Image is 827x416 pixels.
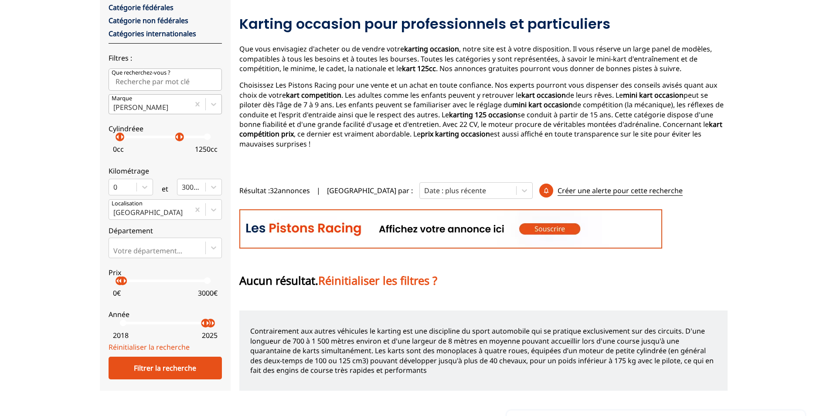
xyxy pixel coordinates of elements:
[512,100,573,109] strong: mini kart occasion
[109,310,222,319] p: Année
[202,318,213,328] p: arrow_right
[109,29,196,38] a: Catégories internationales
[198,288,218,298] p: 3000 €
[109,3,174,12] a: Catégorie fédérales
[109,16,188,25] a: Catégorie non fédérales
[195,144,218,154] p: 1250 cc
[113,144,124,154] p: 0 cc
[119,276,130,286] p: arrow_right
[113,247,115,255] input: Votre département...
[109,357,222,379] div: Filtrer la recherche
[113,288,121,298] p: 0 €
[202,331,218,340] p: 2025
[182,183,184,191] input: 300000
[198,318,208,328] p: arrow_left
[112,132,123,142] p: arrow_left
[239,273,437,289] p: Aucun résultat.
[162,184,168,194] p: et
[318,273,437,288] span: Réinitialiser les filtres ?
[623,90,684,100] strong: mini kart occasion
[109,53,222,63] p: Filtres :
[404,44,459,54] strong: karting occasion
[286,90,341,100] strong: kart competition
[172,132,182,142] p: arrow_left
[115,276,126,286] p: arrow_left
[317,186,320,195] span: |
[112,200,143,208] p: Localisation
[239,119,722,139] strong: kart compétition prix
[239,44,728,73] p: Que vous envisagiez d'acheter ou de vendre votre , notre site est à votre disposition. Il vous ré...
[176,132,187,142] p: arrow_right
[113,183,115,191] input: 0
[250,326,717,375] p: Contrairement aux autres véhicules le karting est une discipline du sport automobile qui se prati...
[421,129,490,139] strong: prix karting occasion
[112,95,132,102] p: Marque
[109,68,222,90] input: Que recherchez-vous ?
[239,15,728,33] h2: Karting occasion pour professionnels et particuliers
[327,186,413,195] p: [GEOGRAPHIC_DATA] par :
[239,186,310,195] span: Résultat : 32 annonces
[558,186,683,196] p: Créer une alerte pour cette recherche
[109,226,222,235] p: Département
[112,276,123,286] p: arrow_left
[117,132,127,142] p: arrow_right
[239,80,728,149] p: Choisissez Les Pistons Racing pour une vente et un achat en toute confiance. Nos experts pourront...
[112,69,170,77] p: Que recherchez-vous ?
[113,331,129,340] p: 2018
[402,64,436,73] strong: kart 125cc
[109,124,222,133] p: Cylindréee
[109,166,222,176] p: Kilométrage
[109,268,222,277] p: Prix
[449,110,517,119] strong: karting 125 occasion
[521,90,566,100] strong: kart occasion
[109,342,190,352] a: Réinitialiser la recherche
